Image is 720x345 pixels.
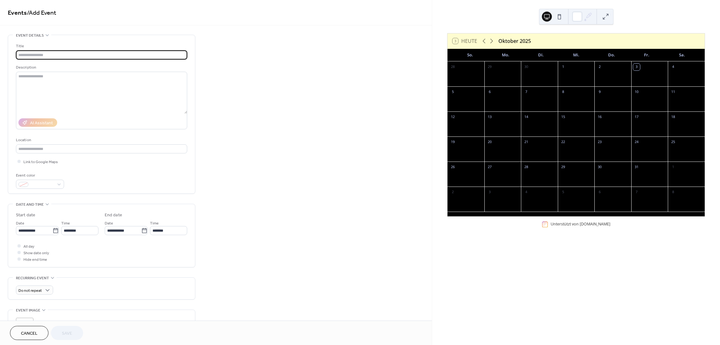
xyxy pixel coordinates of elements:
div: 24 [633,139,640,146]
div: Sa. [664,49,700,61]
div: 7 [633,189,640,196]
div: Unterstützt von [551,221,610,227]
button: Cancel [10,326,48,340]
div: 9 [596,89,603,95]
div: 15 [560,114,567,121]
span: Do not repeat [18,287,42,294]
div: 10 [633,89,640,95]
div: 31 [633,164,640,171]
span: Date and time [16,201,44,208]
div: 21 [523,139,530,146]
div: 1 [560,64,567,70]
a: [DOMAIN_NAME] [580,221,610,227]
div: ; [16,318,33,335]
div: Di. [523,49,558,61]
div: Mi. [558,49,594,61]
div: 2 [596,64,603,70]
div: Title [16,43,186,49]
div: Location [16,137,186,143]
div: 29 [560,164,567,171]
div: 20 [486,139,493,146]
div: 14 [523,114,530,121]
span: Time [61,220,70,227]
div: Start date [16,212,35,219]
div: Event color [16,172,63,179]
div: 23 [596,139,603,146]
div: 30 [523,64,530,70]
div: 1 [670,164,677,171]
div: 3 [633,64,640,70]
span: Hide end time [23,256,47,263]
div: 22 [560,139,567,146]
span: Event image [16,307,40,314]
span: Date [16,220,24,227]
div: Fr. [629,49,664,61]
div: End date [105,212,122,219]
span: / Add Event [27,7,56,19]
div: 26 [449,164,456,171]
div: 5 [449,89,456,95]
div: 8 [670,189,677,196]
span: Event details [16,32,44,39]
div: 2 [449,189,456,196]
div: Description [16,64,186,71]
div: 16 [596,114,603,121]
a: Events [8,7,27,19]
div: 5 [560,189,567,196]
div: 29 [486,64,493,70]
span: Link to Google Maps [23,159,58,165]
div: 6 [596,189,603,196]
span: All day [23,243,34,250]
span: Show date only [23,250,49,256]
span: Date [105,220,113,227]
span: Cancel [21,330,37,337]
span: Time [150,220,159,227]
div: Mo. [488,49,523,61]
div: 25 [670,139,677,146]
div: 6 [486,89,493,95]
div: 3 [486,189,493,196]
div: So. [452,49,488,61]
div: 30 [596,164,603,171]
div: 12 [449,114,456,121]
div: 17 [633,114,640,121]
div: 7 [523,89,530,95]
div: 4 [670,64,677,70]
div: 28 [449,64,456,70]
div: 18 [670,114,677,121]
span: Recurring event [16,275,49,281]
div: Oktober 2025 [498,37,531,45]
div: 28 [523,164,530,171]
div: Do. [594,49,629,61]
div: 4 [523,189,530,196]
div: 27 [486,164,493,171]
div: 8 [560,89,567,95]
div: 19 [449,139,456,146]
div: 11 [670,89,677,95]
div: 13 [486,114,493,121]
